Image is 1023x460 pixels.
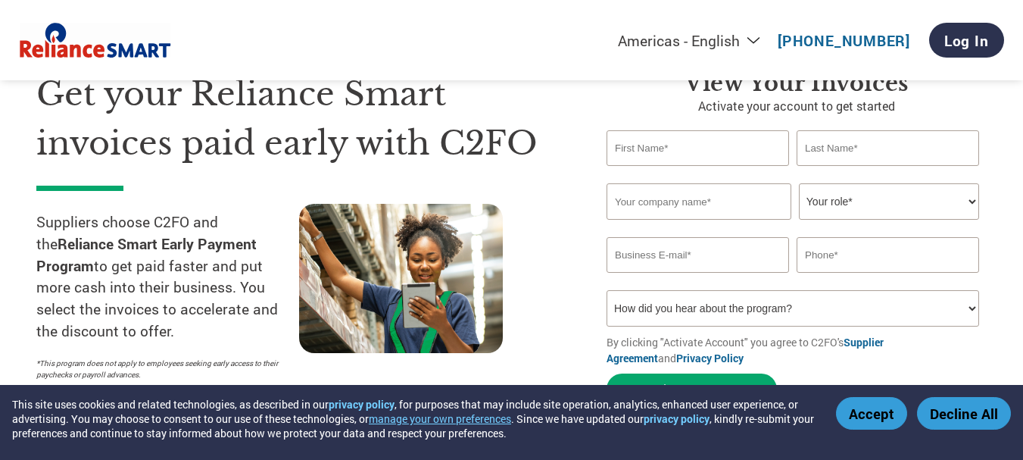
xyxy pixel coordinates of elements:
input: First Name* [607,130,789,166]
h1: Get your Reliance Smart invoices paid early with C2FO [36,70,561,167]
div: This site uses cookies and related technologies, as described in our , for purposes that may incl... [12,397,814,440]
select: Title/Role [799,183,979,220]
div: Invalid first name or first name is too long [607,167,789,177]
p: *This program does not apply to employees seeking early access to their paychecks or payroll adva... [36,358,284,380]
strong: Reliance Smart Early Payment Program [36,234,257,275]
a: [PHONE_NUMBER] [778,31,910,50]
input: Invalid Email format [607,237,789,273]
a: privacy policy [644,411,710,426]
p: Activate your account to get started [607,97,987,115]
button: Decline All [917,397,1011,430]
div: Inavlid Email Address [607,274,789,284]
input: Your company name* [607,183,791,220]
p: Suppliers choose C2FO and the to get paid faster and put more cash into their business. You selec... [36,211,299,343]
input: Last Name* [797,130,979,166]
div: Invalid last name or last name is too long [797,167,979,177]
a: privacy policy [329,397,395,411]
a: Privacy Policy [676,351,744,365]
img: Reliance Smart [20,20,171,61]
a: Log In [929,23,1004,58]
h3: View Your Invoices [607,70,987,97]
a: Supplier Agreement [607,335,884,365]
div: Inavlid Phone Number [797,274,979,284]
button: Activate Account [607,374,777,405]
p: By clicking "Activate Account" you agree to C2FO's and [607,334,987,366]
img: supply chain worker [299,204,503,353]
button: manage your own preferences [369,411,511,426]
input: Phone* [797,237,979,273]
button: Accept [836,397,907,430]
div: Invalid company name or company name is too long [607,221,979,231]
